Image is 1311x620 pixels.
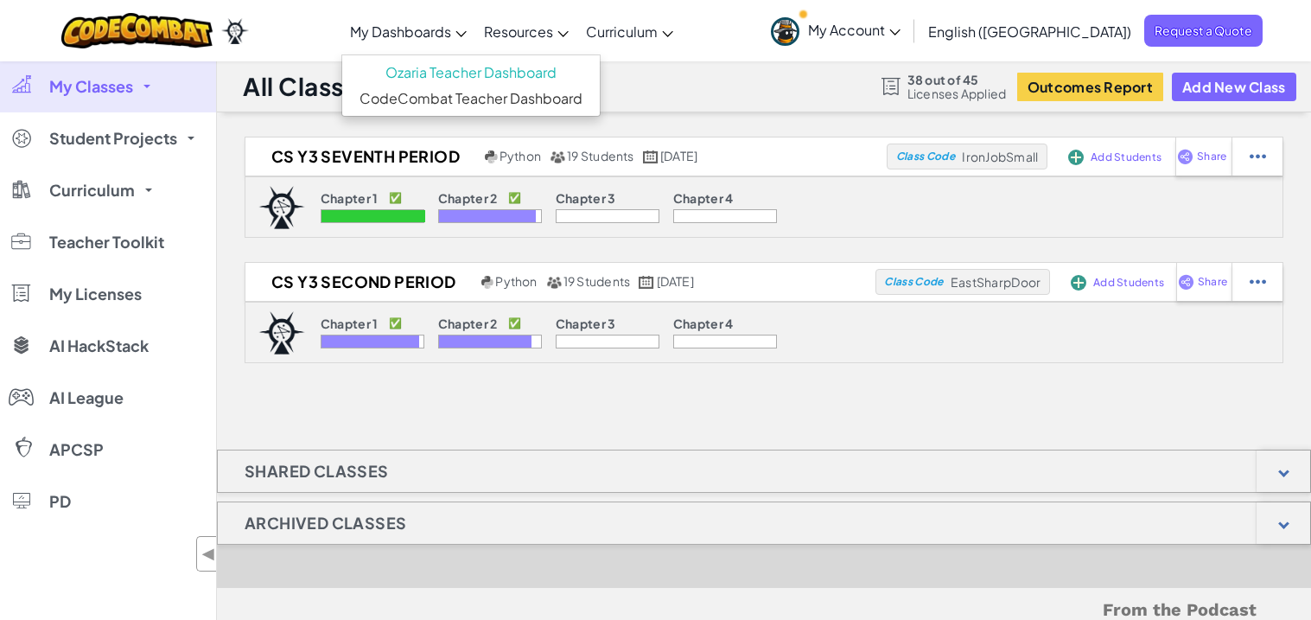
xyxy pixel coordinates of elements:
[389,316,402,330] p: ✅
[350,22,451,41] span: My Dashboards
[481,276,494,289] img: python.png
[1172,73,1296,101] button: Add New Class
[245,144,887,169] a: CS Y3 Seventh Period Python 19 Students [DATE]
[639,276,654,289] img: calendar.svg
[1093,278,1164,288] span: Add Students
[1177,149,1193,164] img: IconShare_Purple.svg
[643,150,659,163] img: calendar.svg
[577,8,682,54] a: Curriculum
[660,148,697,163] span: [DATE]
[1197,151,1226,162] span: Share
[49,79,133,94] span: My Classes
[567,148,634,163] span: 19 Students
[485,150,498,163] img: python.png
[556,316,616,330] p: Chapter 3
[556,191,616,205] p: Chapter 3
[762,3,909,58] a: My Account
[1071,275,1086,291] img: IconAddStudents.svg
[563,273,631,289] span: 19 Students
[49,182,135,198] span: Curriculum
[1250,274,1266,290] img: IconStudentEllipsis.svg
[49,234,164,250] span: Teacher Toolkit
[920,8,1140,54] a: English ([GEOGRAPHIC_DATA])
[49,131,177,146] span: Student Projects
[245,269,875,295] a: CS Y3 Second Period Python 19 Students [DATE]
[484,22,553,41] span: Resources
[907,73,1007,86] span: 38 out of 45
[218,502,433,545] h1: Archived Classes
[258,186,305,229] img: logo
[550,150,565,163] img: MultipleUsers.png
[500,148,541,163] span: Python
[1250,149,1266,164] img: IconStudentEllipsis.svg
[245,269,477,295] h2: CS Y3 Second Period
[49,390,124,406] span: AI League
[49,286,142,302] span: My Licenses
[508,191,521,205] p: ✅
[673,316,734,330] p: Chapter 4
[884,277,943,287] span: Class Code
[508,316,521,330] p: ✅
[1144,15,1263,47] a: Request a Quote
[808,21,901,39] span: My Account
[586,22,658,41] span: Curriculum
[673,191,734,205] p: Chapter 4
[245,144,480,169] h2: CS Y3 Seventh Period
[896,151,955,162] span: Class Code
[201,541,216,566] span: ◀
[438,316,498,330] p: Chapter 2
[907,86,1007,100] span: Licenses Applied
[951,274,1041,290] span: EastSharpDoor
[546,276,562,289] img: MultipleUsers.png
[657,273,694,289] span: [DATE]
[928,22,1131,41] span: English ([GEOGRAPHIC_DATA])
[1178,274,1194,290] img: IconShare_Purple.svg
[258,311,305,355] img: logo
[962,149,1038,164] span: IronJobSmall
[475,8,577,54] a: Resources
[218,450,416,493] h1: Shared Classes
[321,191,379,205] p: Chapter 1
[495,273,537,289] span: Python
[321,316,379,330] p: Chapter 1
[243,70,372,103] h1: All Classes
[771,17,799,46] img: avatar
[61,13,213,48] img: CodeCombat logo
[342,86,600,112] a: CodeCombat Teacher Dashboard
[1068,150,1084,165] img: IconAddStudents.svg
[389,191,402,205] p: ✅
[1091,152,1161,163] span: Add Students
[221,18,249,44] img: Ozaria
[341,8,475,54] a: My Dashboards
[342,60,600,86] a: Ozaria Teacher Dashboard
[1017,73,1163,101] button: Outcomes Report
[438,191,498,205] p: Chapter 2
[1198,277,1227,287] span: Share
[49,338,149,354] span: AI HackStack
